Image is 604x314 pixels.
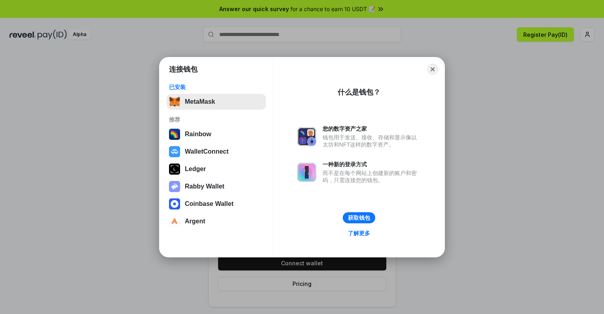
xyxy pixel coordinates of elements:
div: Argent [185,218,205,225]
img: svg+xml,%3Csvg%20xmlns%3D%22http%3A%2F%2Fwww.w3.org%2F2000%2Fsvg%22%20width%3D%2228%22%20height%3... [169,164,180,175]
img: svg+xml,%3Csvg%20width%3D%2228%22%20height%3D%2228%22%20viewBox%3D%220%200%2028%2028%22%20fill%3D... [169,146,180,157]
img: svg+xml,%3Csvg%20fill%3D%22none%22%20height%3D%2233%22%20viewBox%3D%220%200%2035%2033%22%20width%... [169,96,180,107]
img: svg+xml,%3Csvg%20xmlns%3D%22http%3A%2F%2Fwww.w3.org%2F2000%2Fsvg%22%20fill%3D%22none%22%20viewBox... [297,127,316,146]
button: Coinbase Wallet [167,196,266,212]
div: 一种新的登录方式 [323,161,421,168]
div: 了解更多 [348,230,370,237]
div: 已安装 [169,84,264,91]
div: 而不是在每个网站上创建新的账户和密码，只需连接您的钱包。 [323,169,421,184]
button: Ledger [167,161,266,177]
button: WalletConnect [167,144,266,160]
div: 推荐 [169,116,264,123]
button: 获取钱包 [343,212,375,223]
button: Rainbow [167,126,266,142]
h1: 连接钱包 [169,65,198,74]
button: Argent [167,213,266,229]
img: svg+xml,%3Csvg%20width%3D%22120%22%20height%3D%22120%22%20viewBox%3D%220%200%20120%20120%22%20fil... [169,129,180,140]
div: Coinbase Wallet [185,200,234,207]
div: 您的数字资产之家 [323,125,421,132]
button: Rabby Wallet [167,179,266,194]
div: 什么是钱包？ [338,88,380,97]
div: 钱包用于发送、接收、存储和显示像以太坊和NFT这样的数字资产。 [323,134,421,148]
img: svg+xml,%3Csvg%20xmlns%3D%22http%3A%2F%2Fwww.w3.org%2F2000%2Fsvg%22%20fill%3D%22none%22%20viewBox... [169,181,180,192]
a: 了解更多 [343,228,375,238]
div: Rabby Wallet [185,183,224,190]
button: MetaMask [167,94,266,110]
div: MetaMask [185,98,215,105]
button: Close [427,64,438,75]
div: WalletConnect [185,148,229,155]
div: 获取钱包 [348,214,370,221]
img: svg+xml,%3Csvg%20width%3D%2228%22%20height%3D%2228%22%20viewBox%3D%220%200%2028%2028%22%20fill%3D... [169,216,180,227]
div: Rainbow [185,131,211,138]
img: svg+xml,%3Csvg%20width%3D%2228%22%20height%3D%2228%22%20viewBox%3D%220%200%2028%2028%22%20fill%3D... [169,198,180,209]
img: svg+xml,%3Csvg%20xmlns%3D%22http%3A%2F%2Fwww.w3.org%2F2000%2Fsvg%22%20fill%3D%22none%22%20viewBox... [297,163,316,182]
div: Ledger [185,166,206,173]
